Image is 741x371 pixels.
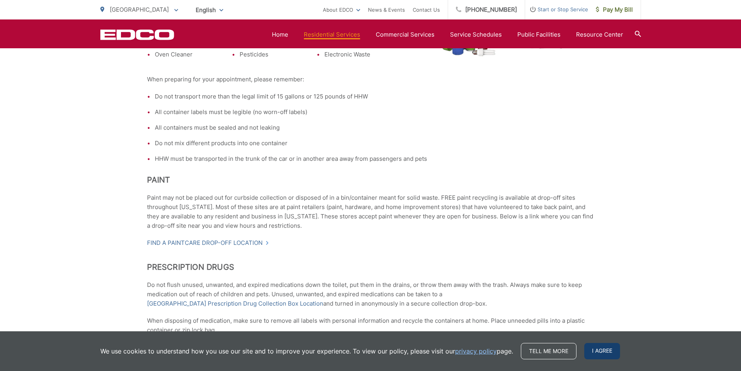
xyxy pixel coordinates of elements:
[155,107,594,117] li: All container labels must be legible (no worn-off labels)
[576,30,623,39] a: Resource Center
[155,123,594,132] li: All containers must be sealed and not leaking
[100,346,513,356] p: We use cookies to understand how you use our site and to improve your experience. To view our pol...
[190,3,229,17] span: English
[450,30,502,39] a: Service Schedules
[324,50,390,59] li: Electronic Waste
[147,75,594,84] p: When preparing for your appointment, please remember:
[413,5,440,14] a: Contact Us
[155,139,594,148] li: Do not mix different products into one container
[155,154,594,164] li: HHW must be transported in the trunk of the car or in another area away from passengers and pets
[155,50,220,59] li: Oven Cleaner
[368,5,405,14] a: News & Events
[455,346,497,356] a: privacy policy
[147,262,594,272] h2: Prescription Drugs
[147,299,323,308] a: [GEOGRAPHIC_DATA] Prescription Drug Collection Box Location
[100,29,174,40] a: EDCD logo. Return to the homepage.
[147,238,269,248] a: Find a PaintCare drop-off location
[147,193,594,230] p: Paint may not be placed out for curbside collection or disposed of in a bin/container meant for s...
[110,6,169,13] span: [GEOGRAPHIC_DATA]
[304,30,360,39] a: Residential Services
[584,343,620,359] span: I agree
[240,50,305,59] li: Pesticides
[147,280,594,308] p: Do not flush unused, unwanted, and expired medications down the toilet, put them in the drains, o...
[521,343,576,359] a: Tell me more
[147,175,594,185] h2: Paint
[596,5,633,14] span: Pay My Bill
[272,30,288,39] a: Home
[147,316,594,335] p: When disposing of medication, make sure to remove all labels with personal information and recycl...
[155,92,594,101] li: Do not transport more than the legal limit of 15 gallons or 125 pounds of HHW
[376,30,434,39] a: Commercial Services
[323,5,360,14] a: About EDCO
[517,30,561,39] a: Public Facilities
